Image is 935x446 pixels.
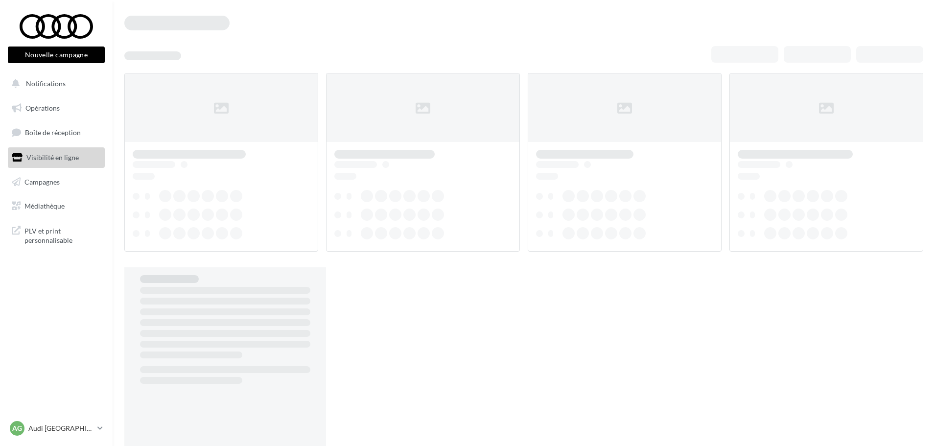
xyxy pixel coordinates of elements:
span: Opérations [25,104,60,112]
p: Audi [GEOGRAPHIC_DATA] [28,423,93,433]
a: PLV et print personnalisable [6,220,107,249]
span: Notifications [26,79,66,88]
a: Opérations [6,98,107,118]
a: Médiathèque [6,196,107,216]
button: Notifications [6,73,103,94]
span: AG [12,423,22,433]
span: Visibilité en ligne [26,153,79,162]
a: Visibilité en ligne [6,147,107,168]
span: Campagnes [24,177,60,186]
span: Boîte de réception [25,128,81,137]
a: Boîte de réception [6,122,107,143]
a: Campagnes [6,172,107,192]
span: PLV et print personnalisable [24,224,101,245]
button: Nouvelle campagne [8,47,105,63]
span: Médiathèque [24,202,65,210]
a: AG Audi [GEOGRAPHIC_DATA] [8,419,105,438]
